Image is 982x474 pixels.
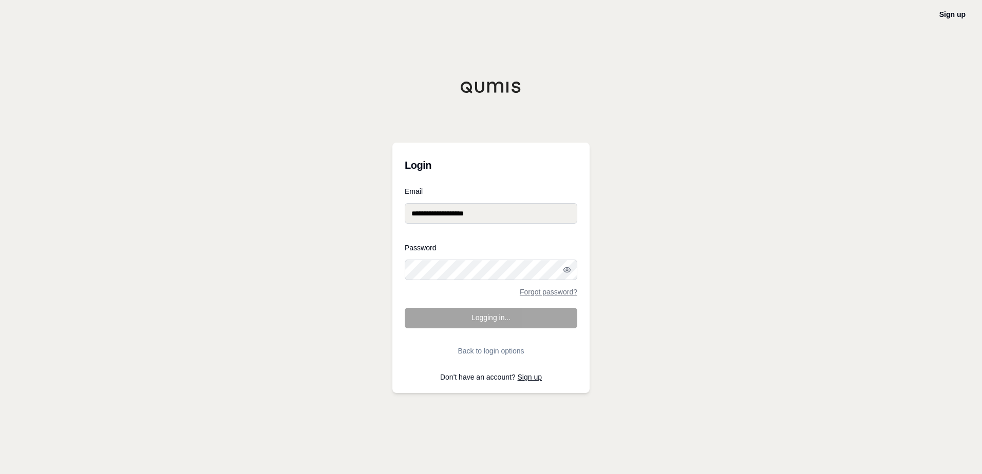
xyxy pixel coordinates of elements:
label: Password [405,244,577,251]
h3: Login [405,155,577,175]
a: Forgot password? [520,288,577,295]
label: Email [405,188,577,195]
p: Don't have an account? [405,373,577,381]
a: Sign up [939,10,966,18]
button: Back to login options [405,341,577,361]
a: Sign up [518,373,542,381]
img: Qumis [460,81,522,93]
